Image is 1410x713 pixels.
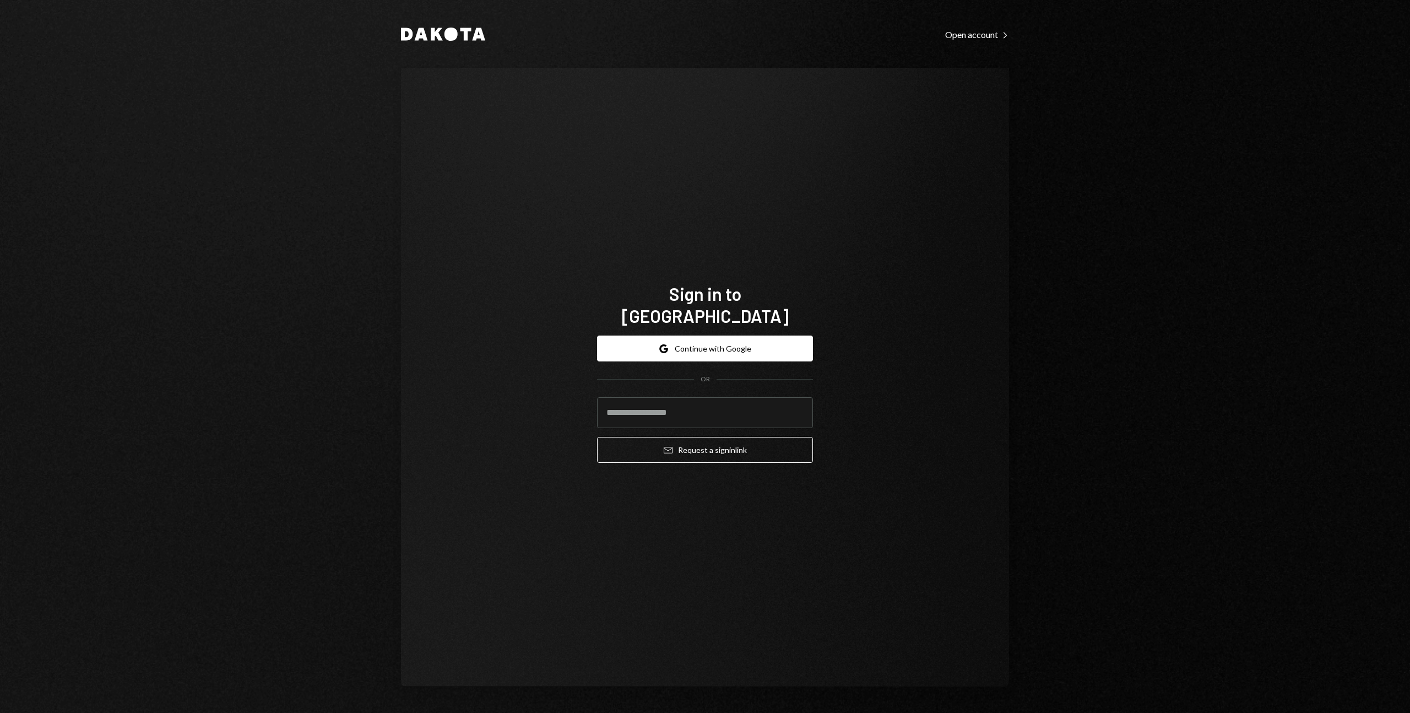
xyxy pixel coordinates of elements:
[597,437,813,463] button: Request a signinlink
[945,29,1009,40] div: Open account
[597,336,813,361] button: Continue with Google
[701,375,710,384] div: OR
[597,283,813,327] h1: Sign in to [GEOGRAPHIC_DATA]
[945,28,1009,40] a: Open account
